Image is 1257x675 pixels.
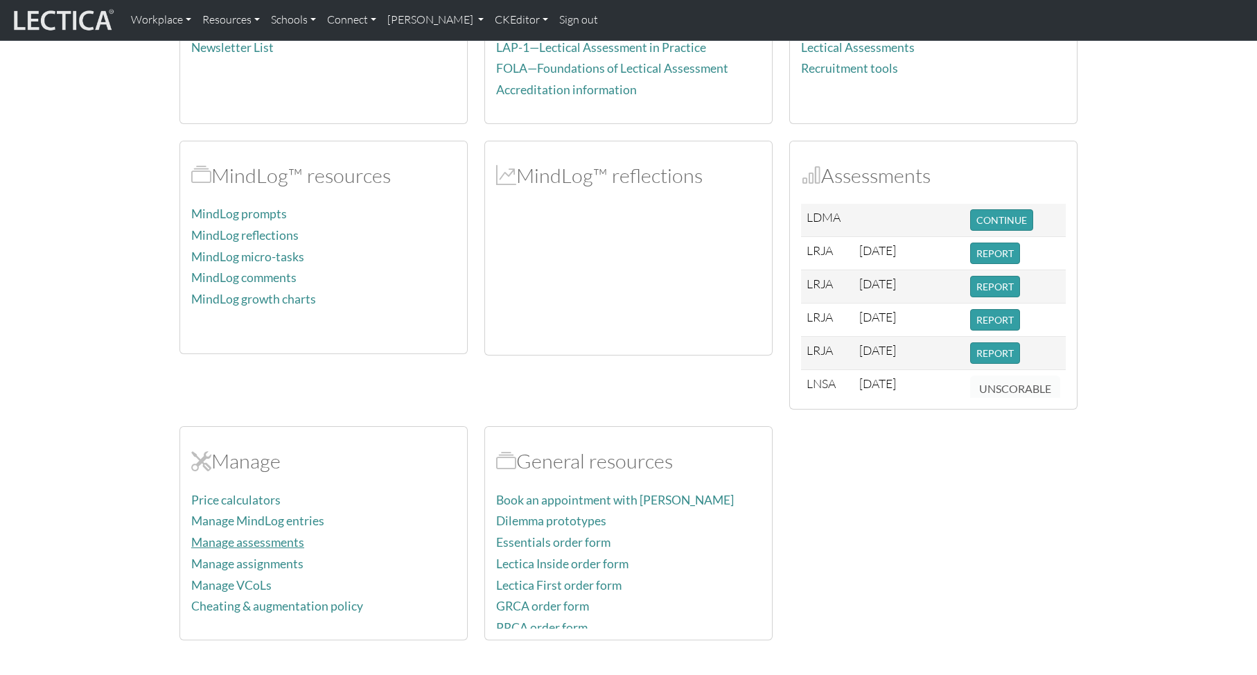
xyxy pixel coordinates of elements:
[801,270,854,304] td: LRJA
[191,556,304,571] a: Manage assignments
[10,7,114,33] img: lecticalive
[382,6,489,35] a: [PERSON_NAME]
[191,449,456,473] h2: Manage
[489,6,554,35] a: CKEditor
[496,61,728,76] a: FOLA—Foundations of Lectical Assessment
[191,514,324,528] a: Manage MindLog entries
[191,270,297,285] a: MindLog comments
[496,449,761,473] h2: General resources
[191,448,211,473] span: Manage
[970,209,1033,231] button: CONTINUE
[496,164,761,188] h2: MindLog™ reflections
[801,40,915,55] a: Lectical Assessments
[496,535,610,550] a: Essentials order form
[125,6,197,35] a: Workplace
[191,493,281,507] a: Price calculators
[801,163,821,188] span: Assessments
[322,6,382,35] a: Connect
[191,164,456,188] h2: MindLog™ resources
[859,243,896,258] span: [DATE]
[496,620,588,635] a: PRCA order form
[191,163,211,188] span: MindLog™ resources
[859,376,896,391] span: [DATE]
[970,276,1020,297] button: REPORT
[801,61,898,76] a: Recruitment tools
[496,578,622,593] a: Lectica First order form
[801,370,854,408] td: LNSA
[801,304,854,337] td: LRJA
[496,493,734,507] a: Book an appointment with [PERSON_NAME]
[191,249,304,264] a: MindLog micro-tasks
[191,292,316,306] a: MindLog growth charts
[801,164,1066,188] h2: Assessments
[859,309,896,324] span: [DATE]
[801,237,854,270] td: LRJA
[554,6,604,35] a: Sign out
[496,40,706,55] a: LAP-1—Lectical Assessment in Practice
[496,599,589,613] a: GRCA order form
[496,556,628,571] a: Lectica Inside order form
[191,578,272,593] a: Manage VCoLs
[970,342,1020,364] button: REPORT
[859,276,896,291] span: [DATE]
[191,40,274,55] a: Newsletter List
[496,448,516,473] span: Resources
[496,163,516,188] span: MindLog
[191,535,304,550] a: Manage assessments
[191,228,299,243] a: MindLog reflections
[801,337,854,370] td: LRJA
[265,6,322,35] a: Schools
[859,342,896,358] span: [DATE]
[197,6,265,35] a: Resources
[191,599,363,613] a: Cheating & augmentation policy
[191,207,287,221] a: MindLog prompts
[496,82,637,97] a: Accreditation information
[496,514,606,528] a: Dilemma prototypes
[970,309,1020,331] button: REPORT
[970,243,1020,264] button: REPORT
[801,204,854,237] td: LDMA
